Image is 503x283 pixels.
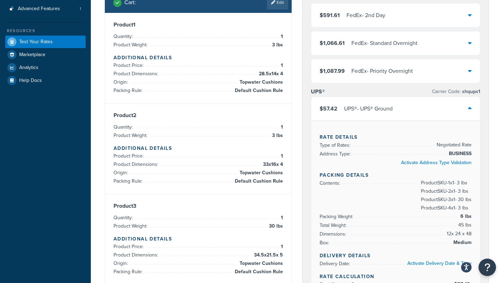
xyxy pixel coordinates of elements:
[279,32,283,41] span: 1
[320,273,472,280] h4: Rate Calculation
[447,150,472,158] span: BUSINESS
[320,222,348,229] span: Total Weight:
[18,6,60,12] span: Advanced Features
[279,214,283,222] span: 1
[320,179,342,187] span: Contents:
[114,260,130,267] span: Origin:
[461,88,480,95] span: shqups1
[311,88,325,95] h3: UPS®
[279,152,283,160] span: 1
[233,268,283,276] span: Default Cushion Rule
[114,33,134,40] span: Quantity:
[347,10,385,20] div: FedEx - 2nd Day
[344,104,393,114] div: UPS® - UPS® Ground
[114,87,144,94] span: Packing Rule:
[320,105,337,113] span: $57.42
[320,150,352,158] span: Address Type:
[114,112,283,119] h3: Product 2
[320,11,340,19] span: $591.61
[233,177,283,185] span: Default Cushion Rule
[114,222,149,230] span: Product Weight:
[5,2,86,15] li: Advanced Features
[252,251,283,259] span: 34.5 x 21.5 x 5
[320,230,348,238] span: Dimensions:
[320,141,352,149] span: Type of Rates:
[261,160,283,169] span: 33 x 16 x 4
[445,230,472,238] span: 12 x 24 x 48
[114,78,130,86] span: Origin:
[114,132,149,139] span: Product Weight:
[479,259,496,276] button: Open Resource Center
[114,21,283,28] h3: Product 1
[320,67,345,75] span: $1,087.99
[320,133,472,141] h4: Rate Details
[114,202,283,209] h3: Product 3
[5,36,86,48] a: Test Your Rates
[452,238,472,247] span: Medium
[257,70,283,78] span: 28.5 x 14 x 4
[320,260,352,267] span: Delivery Date:
[320,213,354,220] span: Packing Weight
[19,65,38,71] span: Analytics
[270,131,283,140] span: 3 lbs
[114,41,149,48] span: Product Weight:
[320,252,472,259] h4: Delivery Details
[401,159,472,166] a: Activate Address Type Validation
[114,268,144,275] span: Packing Rule:
[5,2,86,15] a: Advanced Features1
[238,169,283,177] span: Topwater Cushions
[114,169,130,176] span: Origin:
[19,78,42,84] span: Help Docs
[80,6,81,12] span: 1
[19,39,53,45] span: Test Your Rates
[279,243,283,251] span: 1
[238,78,283,86] span: Topwater Cushions
[5,48,86,61] a: Marketplace
[320,171,472,179] h4: Packing Details
[432,87,480,97] p: Carrier Code:
[5,28,86,34] div: Resources
[279,123,283,131] span: 1
[114,70,160,77] span: Product Dimensions:
[114,177,144,185] span: Packing Rule:
[320,239,331,246] span: Box:
[19,52,45,58] span: Marketplace
[114,152,145,160] span: Product Price:
[435,141,472,149] span: Negotiated Rate
[114,54,283,61] h4: Additional Details
[233,86,283,95] span: Default Cushion Rule
[5,61,86,74] a: Analytics
[351,66,413,76] div: FedEx - Priority Overnight
[114,243,145,250] span: Product Price:
[320,39,345,47] span: $1,066.61
[114,235,283,243] h4: Additional Details
[457,221,472,229] span: 45 lbs
[114,123,134,131] span: Quantity:
[270,41,283,49] span: 3 lbs
[114,145,283,152] h4: Additional Details
[267,222,283,230] span: 30 lbs
[114,214,134,221] span: Quantity:
[279,61,283,70] span: 1
[459,212,472,221] span: 6 lbs
[114,62,145,69] span: Product Price:
[238,259,283,268] span: Topwater Cushions
[114,251,160,259] span: Product Dimensions:
[419,179,472,212] span: Product SKU-1 x 1 - 3 lbs Product SKU-2 x 1 - 3 lbs Product SKU-3 x 1 - 30 lbs Product SKU-4 x 1 ...
[407,260,472,267] a: Activate Delivery Date & Time
[114,161,160,168] span: Product Dimensions:
[5,74,86,87] a: Help Docs
[351,38,417,48] div: FedEx - Standard Overnight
